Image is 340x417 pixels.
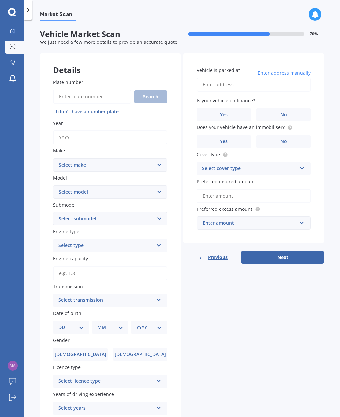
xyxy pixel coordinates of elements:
input: e.g. 1.8 [53,266,167,280]
button: I don’t have a number plate [53,106,121,117]
button: Next [241,251,324,264]
span: Make [53,148,65,154]
span: Year [53,120,63,126]
span: Model [53,175,67,181]
span: [DEMOGRAPHIC_DATA] [55,352,106,357]
span: Plate number [53,79,83,85]
span: Preferred excess amount [197,206,252,212]
div: Select type [58,242,153,250]
span: Vehicle is parked at [197,67,240,73]
span: Is your vehicle on finance? [197,97,255,104]
span: Submodel [53,202,76,208]
span: Vehicle Market Scan [40,29,182,39]
input: Enter address [197,78,311,92]
span: No [280,112,287,118]
span: Yes [220,139,228,144]
img: 2b071beb06704b863c478926721848ca [8,361,18,371]
div: Details [40,53,181,73]
div: Enter amount [203,219,297,227]
span: Preferred insured amount [197,178,255,185]
span: We just need a few more details to provide an accurate quote [40,39,177,45]
span: 70 % [310,32,318,36]
input: Enter plate number [53,90,131,104]
span: Date of birth [53,310,81,316]
span: Engine capacity [53,256,88,262]
span: [DEMOGRAPHIC_DATA] [115,352,166,357]
span: Yes [220,112,228,118]
span: Licence type [53,364,81,371]
div: Select cover type [202,165,297,173]
span: Enter address manually [258,70,311,76]
span: Transmission [53,283,83,290]
div: Select transmission [58,296,153,304]
span: Previous [208,252,228,262]
span: Years of driving experience [53,391,114,397]
span: Market Scan [40,11,76,20]
input: Enter amount [197,189,311,203]
span: Gender [53,337,70,343]
span: Cover type [197,151,220,158]
input: YYYY [53,130,167,144]
div: Select years [58,404,153,412]
span: No [280,139,287,144]
span: Does your vehicle have an immobiliser? [197,125,285,131]
span: Engine type [53,228,79,235]
div: Select licence type [58,377,153,385]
